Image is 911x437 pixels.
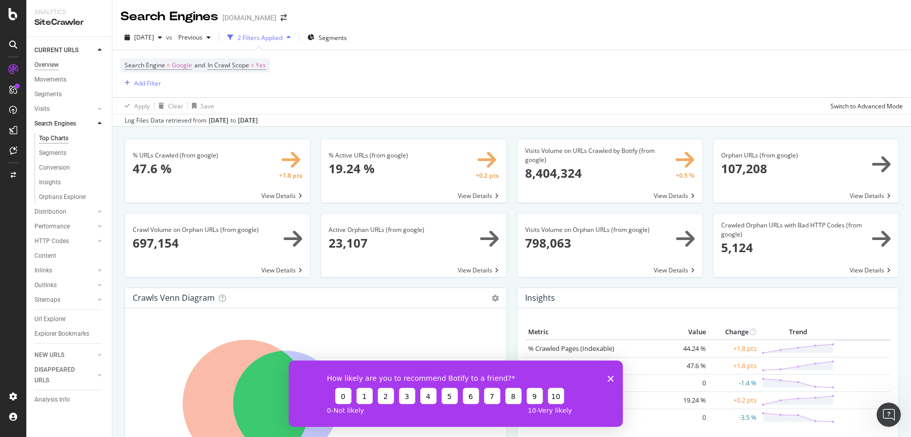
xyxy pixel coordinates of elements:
[528,344,614,353] a: % Crawled Pages (Indexable)
[222,13,276,23] div: [DOMAIN_NAME]
[34,207,95,217] a: Distribution
[34,118,95,129] a: Search Engines
[125,116,258,125] div: Log Files Data retrieved from to
[223,29,295,46] button: 2 Filters Applied
[39,177,105,188] a: Insights
[194,61,205,69] span: and
[34,89,62,100] div: Segments
[34,45,95,56] a: CURRENT URLS
[39,148,66,158] div: Segments
[34,314,66,325] div: Url Explorer
[668,409,708,426] td: 0
[121,98,150,114] button: Apply
[251,61,254,69] span: =
[121,77,161,89] button: Add Filter
[303,29,351,46] button: Segments
[256,58,266,72] span: Yes
[34,74,66,85] div: Movements
[34,295,60,305] div: Sitemaps
[208,61,249,69] span: In Crawl Scope
[174,29,215,46] button: Previous
[289,361,623,427] iframe: Survey from Botify
[668,374,708,391] td: 0
[39,148,105,158] a: Segments
[134,102,150,110] div: Apply
[133,291,215,305] h4: Crawls Venn Diagram
[39,177,61,188] div: Insights
[34,104,50,114] div: Visits
[281,14,287,21] div: arrow-right-arrow-left
[39,192,86,203] div: Orphans Explorer
[121,29,166,46] button: [DATE]
[34,365,86,386] div: DISAPPEARED URLS
[154,98,183,114] button: Clear
[188,98,214,114] button: Save
[34,60,59,70] div: Overview
[668,391,708,409] td: 19.24 %
[708,409,759,426] td: -3.5 %
[492,295,499,302] i: Options
[34,221,95,232] a: Performance
[34,265,95,276] a: Inlinks
[526,325,668,340] th: Metric
[34,60,105,70] a: Overview
[525,291,555,305] h4: Insights
[34,295,95,305] a: Sitemaps
[34,365,95,386] a: DISAPPEARED URLS
[830,102,903,110] div: Switch to Advanced Mode
[34,314,105,325] a: Url Explorer
[34,74,105,85] a: Movements
[39,163,105,173] a: Conversion
[209,116,228,125] div: [DATE]
[759,325,837,340] th: Trend
[34,118,76,129] div: Search Engines
[34,45,78,56] div: CURRENT URLS
[201,102,214,110] div: Save
[121,8,218,25] div: Search Engines
[172,58,192,72] span: Google
[34,329,89,339] div: Explorer Bookmarks
[34,265,52,276] div: Inlinks
[34,394,105,405] a: Analysis Info
[826,98,903,114] button: Switch to Advanced Mode
[319,33,347,42] span: Segments
[34,236,69,247] div: HTTP Codes
[708,340,759,357] td: +1.8 pts
[34,221,70,232] div: Performance
[34,280,57,291] div: Outlinks
[34,89,105,100] a: Segments
[668,357,708,374] td: 47.6 %
[134,79,161,88] div: Add Filter
[34,104,95,114] a: Visits
[708,325,759,340] th: Change
[125,61,165,69] span: Search Engine
[166,33,174,42] span: vs
[34,350,64,361] div: NEW URLS
[708,374,759,391] td: -1.4 %
[668,325,708,340] th: Value
[167,61,170,69] span: =
[34,350,95,361] a: NEW URLS
[237,33,283,42] div: 2 Filters Applied
[34,329,105,339] a: Explorer Bookmarks
[39,133,68,144] div: Top Charts
[877,403,901,427] iframe: Intercom live chat
[238,116,258,125] div: [DATE]
[34,207,66,217] div: Distribution
[34,280,95,291] a: Outlinks
[708,391,759,409] td: +0.2 pts
[39,133,105,144] a: Top Charts
[34,251,56,261] div: Content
